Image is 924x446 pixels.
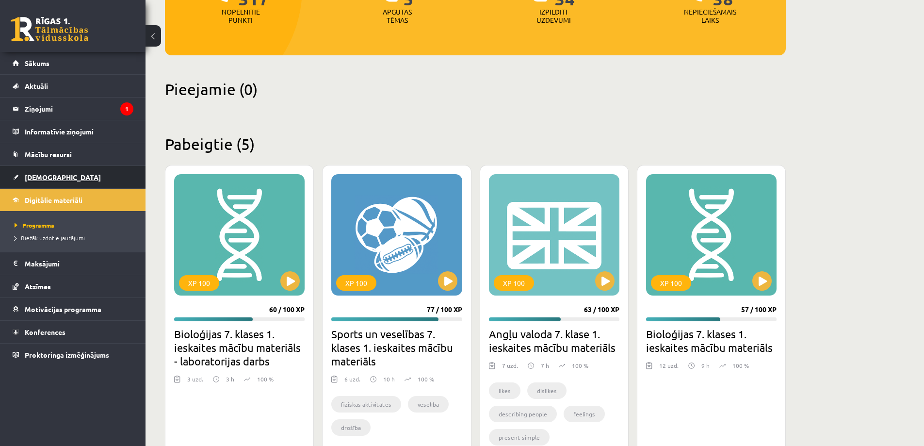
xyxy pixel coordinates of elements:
[120,102,133,116] i: 1
[378,8,416,24] p: Apgūtās tēmas
[13,75,133,97] a: Aktuāli
[13,98,133,120] a: Ziņojumi1
[489,406,557,422] li: describing people
[13,344,133,366] a: Proktoringa izmēģinājums
[336,275,376,291] div: XP 100
[13,52,133,74] a: Sākums
[25,59,49,67] span: Sākums
[331,327,462,368] h2: Sports un veselības 7. klases 1. ieskaites mācību materiāls
[489,429,550,446] li: present simple
[25,82,48,90] span: Aktuāli
[418,375,434,383] p: 100 %
[572,361,588,370] p: 100 %
[651,275,691,291] div: XP 100
[13,189,133,211] a: Digitālie materiāli
[257,375,274,383] p: 100 %
[25,150,72,159] span: Mācību resursi
[15,233,136,242] a: Biežāk uzdotie jautājumi
[226,375,234,383] p: 3 h
[25,173,101,182] span: [DEMOGRAPHIC_DATA]
[494,275,534,291] div: XP 100
[527,382,567,399] li: dislikes
[25,196,82,204] span: Digitālie materiāli
[408,396,449,413] li: veselība
[15,221,54,229] span: Programma
[13,321,133,343] a: Konferences
[502,361,518,376] div: 7 uzd.
[25,282,51,291] span: Atzīmes
[701,361,710,370] p: 9 h
[13,252,133,275] a: Maksājumi
[732,361,749,370] p: 100 %
[564,406,605,422] li: feelings
[13,298,133,320] a: Motivācijas programma
[13,143,133,165] a: Mācību resursi
[659,361,679,376] div: 12 uzd.
[25,120,133,143] legend: Informatīvie ziņojumi
[541,361,549,370] p: 7 h
[187,375,203,389] div: 3 uzd.
[222,8,260,24] p: Nopelnītie punkti
[25,350,109,359] span: Proktoringa izmēģinājums
[535,8,572,24] p: Izpildīti uzdevumi
[165,134,786,153] h2: Pabeigtie (5)
[13,275,133,297] a: Atzīmes
[331,396,401,413] li: fiziskās aktivitātes
[331,419,371,436] li: drošība
[11,17,88,41] a: Rīgas 1. Tālmācības vidusskola
[165,80,786,99] h2: Pieejamie (0)
[344,375,360,389] div: 6 uzd.
[25,305,101,314] span: Motivācijas programma
[646,327,777,354] h2: Bioloģijas 7. klases 1. ieskaites mācību materiāls
[25,98,133,120] legend: Ziņojumi
[489,382,520,399] li: likes
[13,166,133,188] a: [DEMOGRAPHIC_DATA]
[179,275,219,291] div: XP 100
[25,328,65,336] span: Konferences
[684,8,736,24] p: Nepieciešamais laiks
[15,234,85,242] span: Biežāk uzdotie jautājumi
[25,252,133,275] legend: Maksājumi
[174,327,305,368] h2: Bioloģijas 7. klases 1. ieskaites mācību materiāls - laboratorijas darbs
[15,221,136,230] a: Programma
[489,327,619,354] h2: Angļu valoda 7. klase 1. ieskaites mācību materiāls
[383,375,395,383] p: 10 h
[13,120,133,143] a: Informatīvie ziņojumi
